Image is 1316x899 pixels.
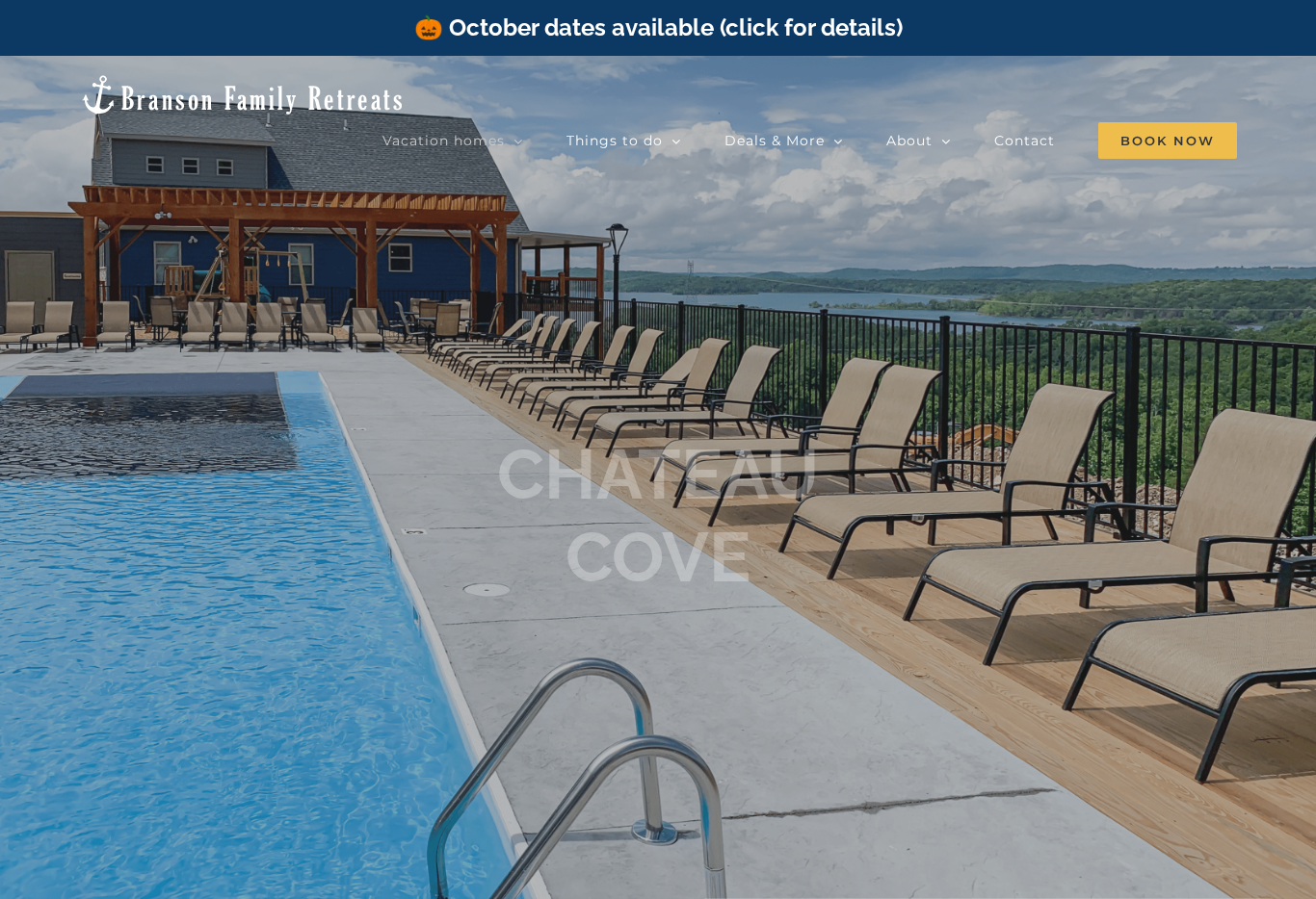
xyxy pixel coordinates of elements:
a: About [886,121,951,160]
span: Contact [994,134,1055,147]
a: Things to do [566,121,681,160]
nav: Main Menu [382,121,1237,160]
h1: CHATEAU COVE [497,433,819,600]
span: Things to do [566,134,663,147]
span: About [886,134,933,147]
a: Deals & More [724,121,843,160]
a: Book Now [1098,121,1237,160]
a: 🎃 October dates available (click for details) [414,13,903,41]
a: Contact [994,121,1055,160]
span: Deals & More [724,134,825,147]
span: Vacation homes [382,134,505,147]
a: Vacation homes [382,121,523,160]
span: Book Now [1098,122,1237,159]
img: Branson Family Retreats Logo [79,73,406,116]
